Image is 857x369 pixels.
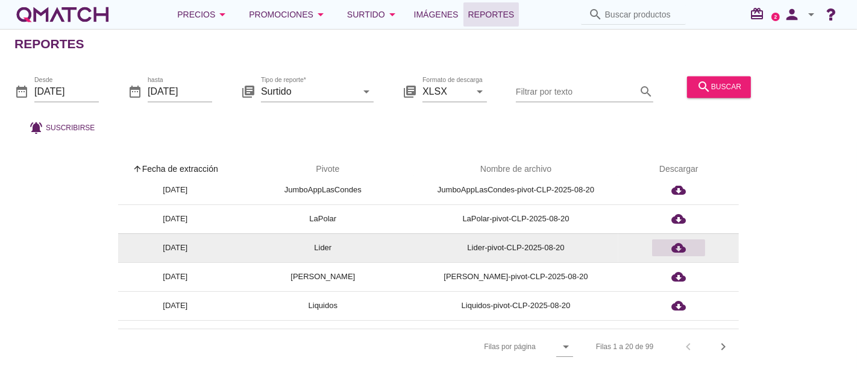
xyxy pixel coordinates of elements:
span: Imágenes [414,7,459,22]
i: cloud_download [671,241,686,255]
input: Tipo de reporte* [261,82,357,101]
i: search [588,7,603,22]
td: JumboAppLasCondes [233,175,413,204]
i: chevron_right [716,339,730,354]
td: [PERSON_NAME]-pivot-CLP-2025-08-20 [413,262,618,291]
a: Imágenes [409,2,463,27]
i: cloud_download [671,183,686,197]
i: arrow_drop_down [385,7,400,22]
i: cloud_download [671,212,686,226]
span: Suscribirse [46,122,95,133]
th: Fecha de extracción: Sorted ascending. Activate to sort descending. [118,153,233,186]
input: Formato de descarga [422,82,470,101]
a: 2 [771,13,780,21]
a: white-qmatch-logo [14,2,111,27]
td: [DATE] [118,233,233,262]
input: hasta [148,82,212,101]
text: 2 [774,14,777,19]
input: Buscar productos [605,5,679,24]
td: Liquidos-pivot-CLP-2025-08-20 [413,291,618,320]
div: Filas 1 a 20 de 99 [596,341,653,352]
th: Descargar: Not sorted. [618,153,739,186]
span: Reportes [468,7,515,22]
td: [DATE] [118,204,233,233]
td: Liquidos [233,291,413,320]
input: Desde [34,82,99,101]
td: MercadoLibreCL_Super [233,320,413,349]
td: Lider-pivot-CLP-2025-08-20 [413,233,618,262]
i: cloud_download [671,270,686,284]
i: cloud_download [671,327,686,342]
i: date_range [128,84,142,99]
td: [DATE] [118,320,233,349]
td: JumboAppLasCondes-pivot-CLP-2025-08-20 [413,175,618,204]
a: Reportes [463,2,520,27]
td: [DATE] [118,262,233,291]
i: notifications_active [29,121,46,135]
i: arrow_drop_down [472,84,487,99]
td: MercadoLibreCL_Super-pivot-CLP-2025-08-20 [413,320,618,349]
button: Surtido [337,2,409,27]
i: arrow_drop_down [359,84,374,99]
td: LaPolar-pivot-CLP-2025-08-20 [413,204,618,233]
i: arrow_drop_down [804,7,818,22]
button: Precios [168,2,239,27]
i: arrow_upward [133,164,142,174]
button: buscar [687,76,751,98]
div: buscar [697,80,741,94]
div: Promociones [249,7,328,22]
div: Precios [177,7,230,22]
td: LaPolar [233,204,413,233]
i: person [780,6,804,23]
button: Next page [712,336,734,358]
input: Filtrar por texto [516,82,636,101]
th: Pivote: Not sorted. Activate to sort ascending. [233,153,413,186]
i: cloud_download [671,298,686,313]
div: Surtido [347,7,400,22]
td: [DATE] [118,291,233,320]
div: Filas por página [363,329,573,364]
i: library_books [403,84,417,99]
td: [PERSON_NAME] [233,262,413,291]
button: Promociones [239,2,337,27]
button: Suscribirse [19,117,104,139]
i: redeem [750,7,769,21]
i: library_books [241,84,256,99]
td: Lider [233,233,413,262]
i: date_range [14,84,29,99]
td: [DATE] [118,175,233,204]
th: Nombre de archivo: Not sorted. [413,153,618,186]
h2: Reportes [14,34,84,54]
i: search [639,84,653,99]
i: search [697,80,711,94]
i: arrow_drop_down [313,7,328,22]
i: arrow_drop_down [215,7,230,22]
i: arrow_drop_down [559,339,573,354]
